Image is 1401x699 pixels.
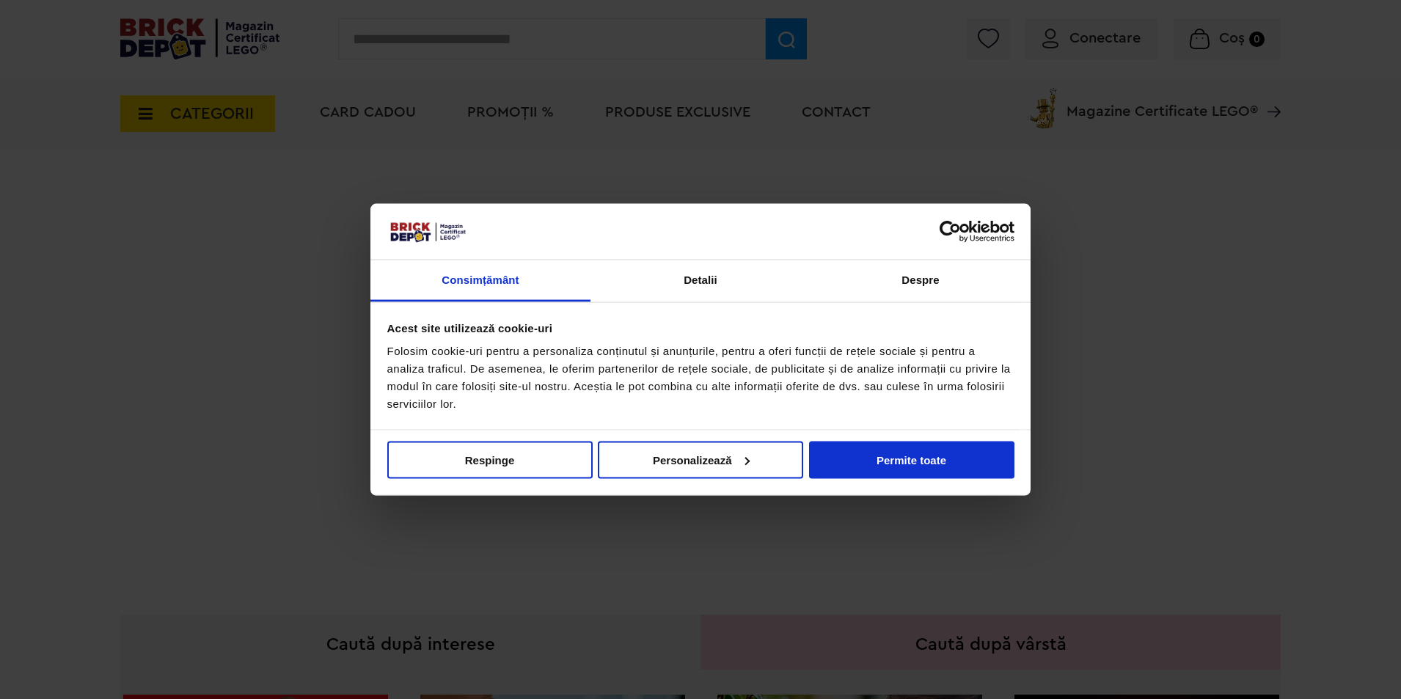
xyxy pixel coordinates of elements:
div: Folosim cookie-uri pentru a personaliza conținutul și anunțurile, pentru a oferi funcții de rețel... [387,343,1014,413]
button: Respinge [387,441,593,478]
a: Usercentrics Cookiebot - opens in a new window [886,220,1014,242]
a: Detalii [590,260,811,302]
button: Permite toate [809,441,1014,478]
a: Consimțământ [370,260,590,302]
img: siglă [387,220,468,244]
a: Despre [811,260,1031,302]
button: Personalizează [598,441,803,478]
div: Acest site utilizează cookie-uri [387,319,1014,337]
